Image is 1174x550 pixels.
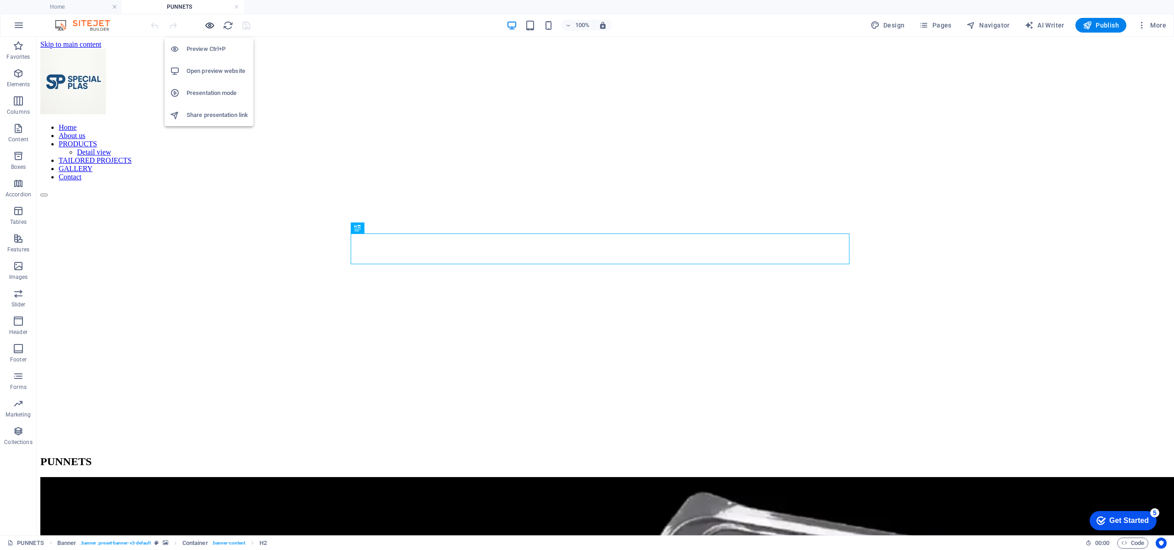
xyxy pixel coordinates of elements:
i: On resize automatically adjust zoom level to fit chosen device. [599,21,607,29]
button: More [1134,18,1170,33]
p: Elements [7,81,30,88]
p: Content [8,136,28,143]
p: Header [9,328,28,336]
span: Click to select. Double-click to edit [259,538,267,549]
h6: Preview Ctrl+P [187,44,248,55]
button: Publish [1075,18,1126,33]
p: Favorites [6,53,30,61]
p: Columns [7,108,30,116]
button: Navigator [963,18,1014,33]
a: Click to cancel selection. Double-click to open Pages [7,538,44,549]
h6: Session time [1086,538,1110,549]
span: AI Writer [1025,21,1064,30]
p: Features [7,246,29,253]
div: Design (Ctrl+Alt+Y) [867,18,909,33]
span: Pages [919,21,951,30]
span: Click to select. Double-click to edit [57,538,77,549]
div: Get Started [27,10,66,18]
button: Usercentrics [1156,538,1167,549]
p: Collections [4,439,32,446]
button: reload [222,20,233,31]
button: Pages [915,18,955,33]
button: Design [867,18,909,33]
p: Slider [11,301,26,308]
h6: Share presentation link [187,110,248,121]
i: This element is a customizable preset [154,540,159,545]
span: Design [871,21,905,30]
p: Forms [10,383,27,391]
p: Boxes [11,163,26,171]
h6: Presentation mode [187,88,248,99]
span: Click to select. Double-click to edit [182,538,208,549]
span: More [1137,21,1166,30]
button: AI Writer [1021,18,1068,33]
span: 00 00 [1095,538,1109,549]
span: : [1102,539,1103,546]
span: Code [1121,538,1144,549]
span: Publish [1083,21,1119,30]
div: Get Started 5 items remaining, 0% complete [7,5,74,24]
button: Code [1117,538,1148,549]
span: . banner .preset-banner-v3-default [80,538,151,549]
span: . banner-content [212,538,245,549]
p: Footer [10,356,27,363]
h6: Open preview website [187,66,248,77]
i: This element contains a background [163,540,168,545]
span: Navigator [966,21,1010,30]
div: 5 [68,2,77,11]
h6: 100% [575,20,590,31]
p: Tables [10,218,27,226]
p: Accordion [6,191,31,198]
h4: PUNNETS [122,2,244,12]
p: Marketing [6,411,31,418]
a: Skip to main content [4,4,65,11]
button: 100% [561,20,594,31]
img: Editor Logo [53,20,121,31]
nav: breadcrumb [57,538,267,549]
p: Images [9,273,28,281]
i: Reload page [223,20,233,31]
